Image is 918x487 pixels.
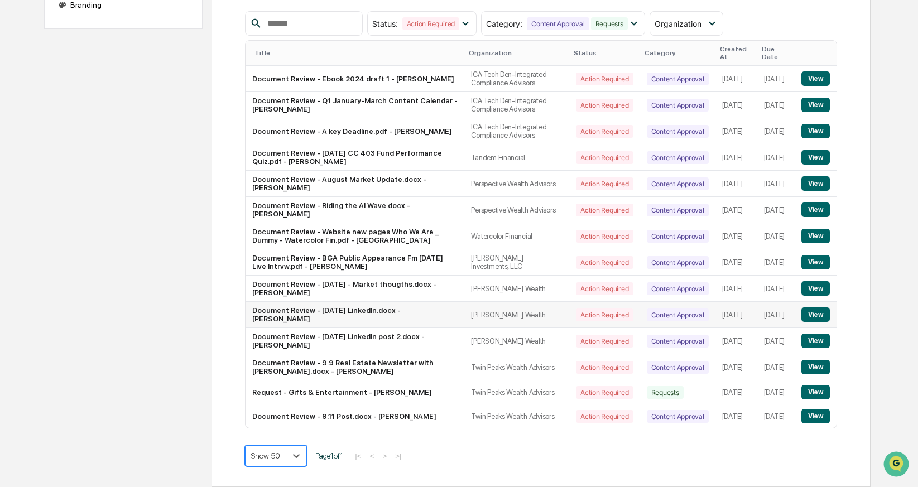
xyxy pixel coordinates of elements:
td: [DATE] [757,118,795,144]
td: [PERSON_NAME] Wealth [464,302,569,328]
span: Organization [655,19,701,28]
div: Content Approval [647,204,709,216]
div: Content Approval [647,99,709,112]
div: Status [574,49,635,57]
td: [DATE] [757,380,795,404]
div: Action Required [576,282,633,295]
td: [DATE] [715,380,757,404]
div: 🔎 [11,163,20,172]
td: [DATE] [757,354,795,380]
div: 🖐️ [11,142,20,151]
td: Twin Peaks Wealth Advisors [464,380,569,404]
button: View [801,334,830,348]
td: Twin Peaks Wealth Advisors [464,404,569,428]
span: Category : [486,19,522,28]
td: Document Review - BGA Public Appearance Fm [DATE] Live Intrvw.pdf - [PERSON_NAME] [246,249,464,276]
a: 🖐️Preclearance [7,136,76,156]
button: View [801,307,830,322]
td: Document Review - 9.11 Post.docx - [PERSON_NAME] [246,404,464,428]
td: Document Review - Ebook 2024 draft 1 - [PERSON_NAME] [246,66,464,92]
td: Twin Peaks Wealth Advisors [464,354,569,380]
td: [DATE] [757,404,795,428]
div: Action Required [576,335,633,348]
td: Document Review - [DATE] LinkedIn post 2.docx - [PERSON_NAME] [246,328,464,354]
td: [DATE] [715,197,757,223]
span: Status : [372,19,398,28]
td: Document Review - [DATE] - Market thougths.docx - [PERSON_NAME] [246,276,464,302]
td: Document Review - Riding the AI Wave.docx - [PERSON_NAME] [246,197,464,223]
td: [DATE] [715,302,757,328]
button: View [801,124,830,138]
div: Category [645,49,711,57]
td: ICA Tech Den-Integrated Compliance Advisors [464,92,569,118]
td: [DATE] [715,404,757,428]
td: [DATE] [715,328,757,354]
div: Action Required [576,256,633,269]
div: Action Required [576,125,633,138]
td: Document Review - 9.9 Real Estate Newsletter with [PERSON_NAME].docx - [PERSON_NAME] [246,354,464,380]
div: Action Required [576,177,633,190]
button: View [801,281,830,296]
td: [DATE] [715,223,757,249]
td: [DATE] [757,302,795,328]
td: Watercolor Financial [464,223,569,249]
td: Perspective Wealth Advisors [464,171,569,197]
div: Action Required [402,17,459,30]
button: View [801,385,830,399]
button: View [801,98,830,112]
div: We're available if you need us! [38,97,141,105]
td: Document Review - [DATE] CC 403 Fund Performance Quiz.pdf - [PERSON_NAME] [246,144,464,171]
button: View [801,71,830,86]
a: 🔎Data Lookup [7,157,75,177]
td: Tandem Financial [464,144,569,171]
td: [DATE] [715,66,757,92]
button: View [801,176,830,191]
div: Action Required [576,230,633,243]
button: |< [352,451,364,461]
td: [PERSON_NAME] Investments, LLC [464,249,569,276]
div: Action Required [576,99,633,112]
a: Powered byPylon [79,189,135,197]
button: View [801,255,830,269]
td: [DATE] [757,66,795,92]
td: [DATE] [757,197,795,223]
button: < [367,451,378,461]
div: Content Approval [647,256,709,269]
td: [DATE] [715,276,757,302]
div: Content Approval [647,335,709,348]
div: Action Required [576,361,633,374]
button: View [801,229,830,243]
td: Document Review - A key Deadline.pdf - [PERSON_NAME] [246,118,464,144]
div: Content Approval [647,230,709,243]
div: Created At [720,45,753,61]
button: View [801,150,830,165]
div: Content Approval [647,282,709,295]
td: [PERSON_NAME] Wealth [464,276,569,302]
div: Requests [591,17,628,30]
a: 🗄️Attestations [76,136,143,156]
td: [DATE] [757,328,795,354]
div: Action Required [576,151,633,164]
td: [DATE] [757,144,795,171]
div: Due Date [762,45,790,61]
span: Preclearance [22,141,72,152]
button: > [379,451,390,461]
td: [DATE] [715,354,757,380]
div: Organization [469,49,565,57]
iframe: Open customer support [882,450,912,480]
td: Document Review - Website new pages Who We Are _ Dummy - Watercolor Fin.pdf - [GEOGRAPHIC_DATA] [246,223,464,249]
div: Content Approval [647,125,709,138]
td: ICA Tech Den-Integrated Compliance Advisors [464,118,569,144]
div: Action Required [576,386,633,399]
span: Pylon [111,189,135,197]
td: [DATE] [715,249,757,276]
div: Content Approval [647,361,709,374]
div: Requests [647,386,684,399]
td: [DATE] [715,92,757,118]
div: Start new chat [38,85,183,97]
td: [DATE] [715,118,757,144]
td: [PERSON_NAME] Wealth [464,328,569,354]
td: Document Review - Q1 January-March Content Calendar - [PERSON_NAME] [246,92,464,118]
